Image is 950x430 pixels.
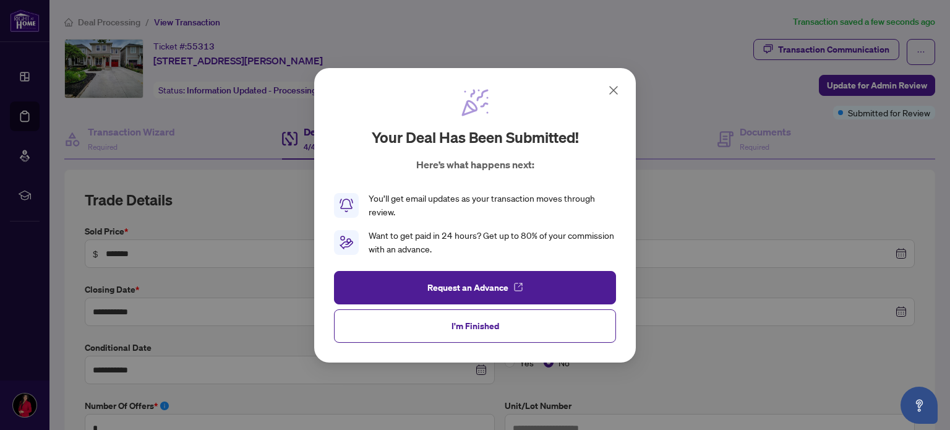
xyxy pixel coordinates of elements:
[369,229,616,256] div: Want to get paid in 24 hours? Get up to 80% of your commission with an advance.
[369,192,616,219] div: You’ll get email updates as your transaction moves through review.
[451,316,499,335] span: I'm Finished
[372,127,579,147] h2: Your deal has been submitted!
[427,277,508,297] span: Request an Advance
[334,270,616,304] button: Request an Advance
[334,309,616,342] button: I'm Finished
[416,157,534,172] p: Here’s what happens next:
[901,387,938,424] button: Open asap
